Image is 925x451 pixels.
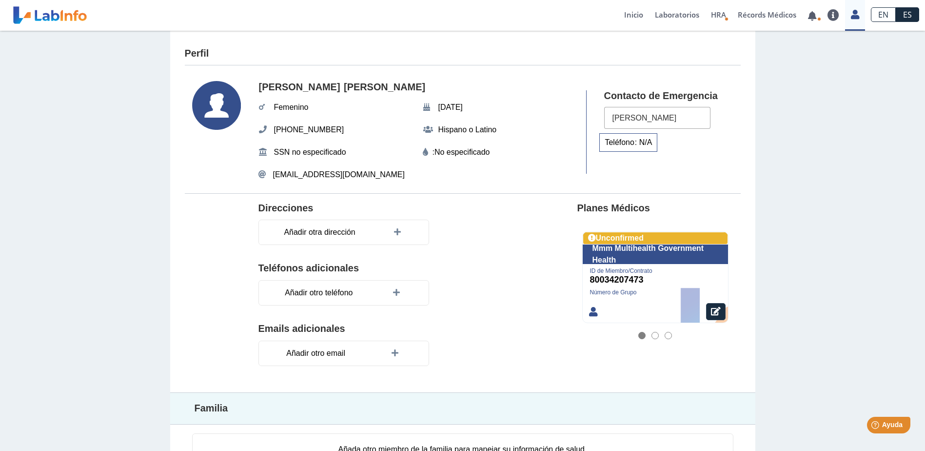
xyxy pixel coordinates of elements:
[604,90,725,102] h4: Contacto de Emergencia
[195,403,575,414] h4: Familia
[577,203,650,214] h4: Planes Médicos
[838,413,914,440] iframe: Help widget launcher
[185,48,209,60] h4: Perfil
[271,121,347,139] span: [PHONE_NUMBER]
[281,224,358,241] span: Añadir otra dirección
[871,7,896,22] a: EN
[271,143,349,161] span: SSN no especificado
[602,134,637,151] span: Teléfono
[599,133,658,152] div: : N/A
[423,146,577,158] div: :
[258,203,314,214] h4: Direcciones
[282,284,355,302] span: Añadir otro teléfono
[256,79,343,96] span: [PERSON_NAME]
[258,263,502,274] h4: Teléfonos adicionales
[283,345,348,362] span: Añadir otro email
[341,79,428,96] span: [PERSON_NAME]
[896,7,919,22] a: ES
[271,99,312,116] span: Femenino
[273,169,405,181] span: [EMAIL_ADDRESS][DOMAIN_NAME]
[711,10,726,20] span: HRA
[434,146,490,158] editable: No especificado
[435,99,466,116] span: [DATE]
[258,323,502,335] h4: Emails adicionales
[435,121,500,139] span: Hispano o Latino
